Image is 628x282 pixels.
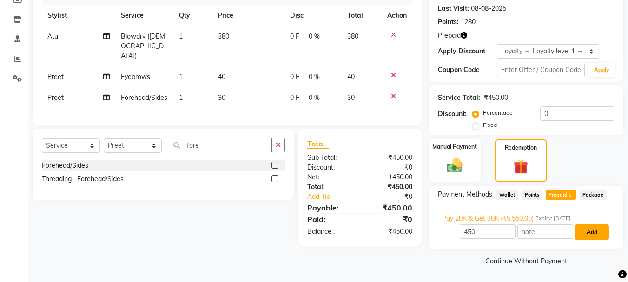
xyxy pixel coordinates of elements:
div: ₹0 [360,214,419,225]
th: Service [115,5,174,26]
div: Payable: [300,202,360,213]
div: Points: [438,17,459,27]
div: Discount: [300,163,360,172]
a: Add Tip [300,192,370,202]
span: 0 % [309,32,320,41]
img: _gift.svg [509,157,533,176]
a: Continue Without Payment [430,256,621,266]
th: Price [212,5,284,26]
span: 1 [179,72,183,81]
span: 1 [179,32,183,40]
span: | [303,72,305,82]
div: ₹0 [360,163,419,172]
span: 0 F [290,72,299,82]
span: | [303,32,305,41]
div: ₹450.00 [360,153,419,163]
img: _cash.svg [442,157,467,174]
div: 1280 [461,17,476,27]
div: Net: [300,172,360,182]
div: Coupon Code [438,65,496,75]
span: Eyebrows [121,72,150,81]
span: Prepaid [546,190,576,200]
div: Forehead/Sides [42,161,88,171]
div: ₹450.00 [360,182,419,192]
label: Manual Payment [432,143,477,151]
span: Expiry: [DATE] [535,215,571,223]
div: ₹450.00 [360,227,419,236]
span: Payment Methods [438,190,492,199]
span: 380 [218,32,229,40]
span: Total [307,139,329,149]
div: ₹450.00 [360,172,419,182]
span: 30 [218,93,225,102]
span: Points [522,190,542,200]
div: Balance : [300,227,360,236]
span: Forehead/Sides [121,93,167,102]
input: Enter Offer / Coupon Code [497,63,585,77]
span: Wallet [496,190,518,200]
span: Preet [47,93,64,102]
th: Disc [284,5,342,26]
span: Pay 20K & Get 30K (₹5,550.00) [442,214,534,223]
span: Package [580,190,607,200]
div: Last Visit: [438,4,469,13]
th: Action [382,5,412,26]
div: ₹450.00 [484,93,508,103]
label: Redemption [505,144,537,152]
th: Total [342,5,382,26]
span: 1 [568,193,573,198]
span: 380 [347,32,358,40]
div: Apply Discount [438,46,496,56]
input: Search or Scan [169,138,272,152]
span: 1 [179,93,183,102]
div: ₹450.00 [360,202,419,213]
span: | [303,93,305,103]
span: 0 F [290,32,299,41]
span: 40 [347,72,355,81]
button: Apply [588,63,615,77]
div: Sub Total: [300,153,360,163]
label: Percentage [483,109,513,117]
label: Fixed [483,121,497,129]
span: Blowdry ([DEMOGRAPHIC_DATA]) [121,32,165,60]
th: Stylist [42,5,115,26]
div: Paid: [300,214,360,225]
th: Qty [173,5,212,26]
div: Discount: [438,109,467,119]
span: 0 % [309,72,320,82]
span: Atul [47,32,59,40]
span: Preet [47,72,64,81]
span: 30 [347,93,355,102]
button: Add [575,224,609,240]
input: note [517,224,573,239]
div: 08-08-2025 [471,4,506,13]
div: Service Total: [438,93,480,103]
input: Amount [460,224,516,239]
span: 40 [218,72,225,81]
div: ₹0 [370,192,420,202]
div: Total: [300,182,360,192]
span: 0 % [309,93,320,103]
div: Threading--Forehead/Sides [42,174,124,184]
span: 0 F [290,93,299,103]
span: Prepaid [438,31,461,40]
